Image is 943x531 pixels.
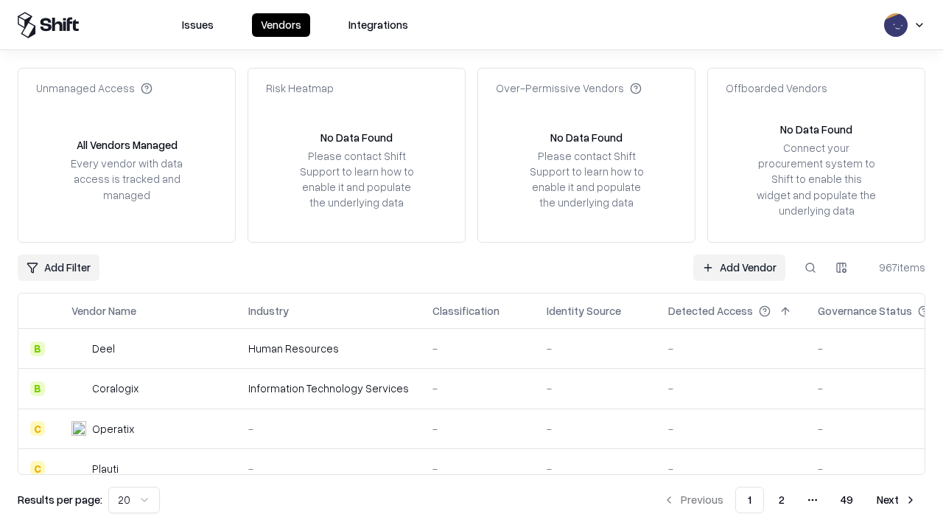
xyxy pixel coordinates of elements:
div: C [30,461,45,476]
div: - [432,381,523,396]
div: Human Resources [248,341,409,356]
button: Integrations [340,13,417,37]
div: No Data Found [780,122,852,137]
div: - [432,341,523,356]
div: Governance Status [818,303,912,319]
div: 967 items [866,260,925,275]
button: 2 [767,487,796,513]
div: Coralogix [92,381,139,396]
div: All Vendors Managed [77,137,178,153]
div: Over-Permissive Vendors [496,80,642,96]
div: - [668,381,794,396]
button: Add Filter [18,254,99,281]
button: Issues [173,13,222,37]
div: Please contact Shift Support to learn how to enable it and populate the underlying data [295,148,418,211]
div: - [547,341,645,356]
div: Classification [432,303,499,319]
div: Offboarded Vendors [726,80,827,96]
div: C [30,421,45,436]
div: - [248,421,409,437]
div: Unmanaged Access [36,80,153,96]
button: 1 [735,487,764,513]
nav: pagination [654,487,925,513]
div: Information Technology Services [248,381,409,396]
div: Risk Heatmap [266,80,334,96]
p: Results per page: [18,492,102,507]
div: Identity Source [547,303,621,319]
div: - [432,461,523,476]
img: Operatix [71,421,86,436]
div: Please contact Shift Support to learn how to enable it and populate the underlying data [525,148,648,211]
img: Coralogix [71,381,86,396]
div: Vendor Name [71,303,136,319]
div: - [547,461,645,476]
img: Deel [71,341,86,356]
div: Every vendor with data access is tracked and managed [66,156,188,202]
div: - [248,461,409,476]
div: B [30,381,45,396]
div: - [547,381,645,396]
div: - [668,461,794,476]
div: - [668,341,794,356]
div: Operatix [92,421,134,437]
div: - [547,421,645,437]
div: - [668,421,794,437]
div: Industry [248,303,289,319]
div: Plauti [92,461,119,476]
button: 49 [829,487,865,513]
div: Connect your procurement system to Shift to enable this widget and populate the underlying data [755,140,877,218]
div: Deel [92,341,115,356]
div: - [432,421,523,437]
div: B [30,341,45,356]
div: Detected Access [668,303,753,319]
button: Vendors [252,13,310,37]
button: Next [868,487,925,513]
div: No Data Found [320,130,393,145]
a: Add Vendor [693,254,785,281]
div: No Data Found [550,130,623,145]
img: Plauti [71,461,86,476]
